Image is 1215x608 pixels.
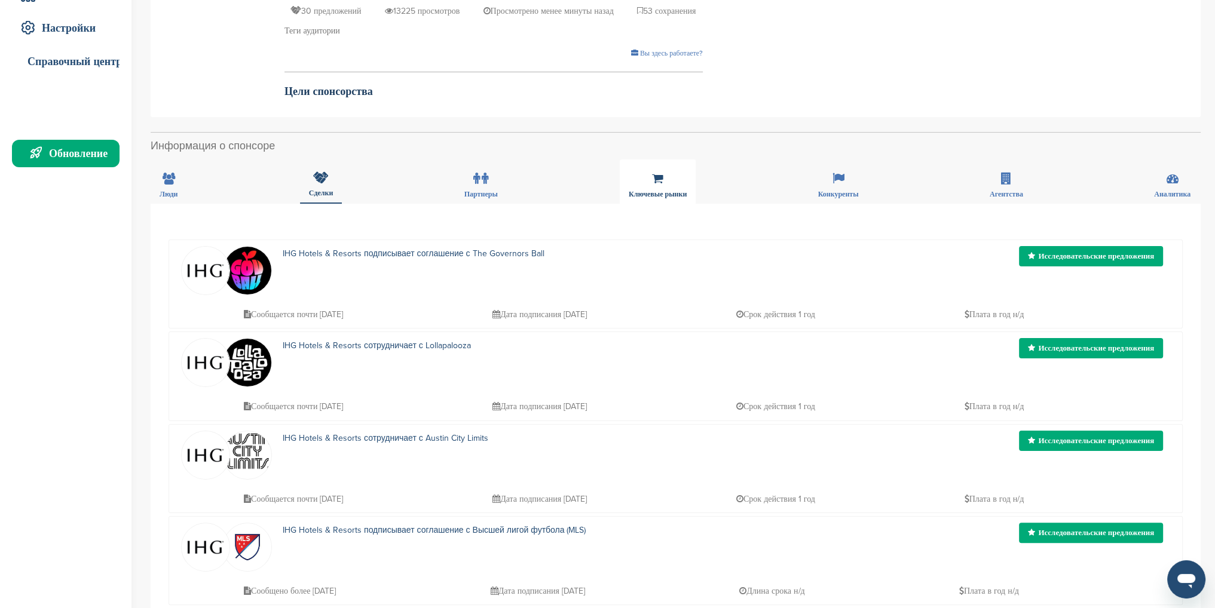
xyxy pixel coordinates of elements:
a: Вы здесь работаете? [631,49,703,57]
font: Сообщается почти [DATE] [251,494,343,504]
font: Сообщается почти [DATE] [251,309,343,320]
font: Сделки [309,189,333,197]
img: Логотип MLS [224,523,271,571]
a: Обновление [12,140,120,167]
font: Исследовательские предложения [1038,528,1154,538]
font: Исследовательские предложения [1038,251,1154,261]
font: Плата в год н/д [969,494,1024,504]
a: Исследовательские предложения [1019,431,1163,451]
font: Плата в год н/д [964,586,1019,596]
a: Справочный центр [12,48,120,75]
font: Конкуренты [818,190,859,198]
a: IHG Hotels & Resorts подписывает соглашение с Высшей лигой футбола (MLS) [283,525,586,535]
img: Z jmye 400x400 [182,431,229,479]
font: Партнеры [464,190,498,198]
font: Длина срока н/д [746,586,804,596]
img: Z jmye 400x400 [182,523,229,571]
a: IHG Hotels & Resorts сотрудничает с Lollapalooza [283,340,471,351]
font: Срок действия 1 год [743,309,815,320]
a: IHG Hotels & Resorts подписывает соглашение с The Governors Ball [283,248,544,259]
font: Срок действия 1 год [743,494,815,504]
img: Z jmye 400x400 [182,339,229,386]
font: Дата подписания [DATE] [498,586,585,596]
font: Обновление [49,147,108,160]
img: Z jmye 400x400 [182,247,229,294]
a: Исследовательские предложения [1019,338,1163,358]
font: Теги аудитории [284,26,340,36]
font: 13225 просмотров [393,6,460,16]
a: IHG Hotels & Resorts сотрудничает с Austin City Limits [283,433,488,443]
font: Сообщается почти [DATE] [251,401,343,412]
font: Просмотрено менее минуты назад [491,6,614,16]
font: Ключевые рынки [629,190,687,198]
font: Исследовательские предложения [1038,343,1154,353]
font: Люди [160,190,177,198]
font: Дата подписания [DATE] [500,309,587,320]
iframe: Кнопка запуска окна обмена сообщениями [1167,560,1205,598]
img: Логотип Лоллапалузы [224,339,271,386]
font: 30 предложений [301,6,361,16]
font: Сообщено более [DATE] [251,586,336,596]
font: Аналитика [1154,190,1190,198]
font: Справочный центр [27,55,122,68]
font: Дата подписания [DATE] [500,401,587,412]
font: Дата подписания [DATE] [500,494,587,504]
font: Исследовательские предложения [1038,436,1154,446]
a: Настройки [12,14,120,42]
font: Цели спонсорства [284,85,373,98]
font: Настройки [42,22,96,35]
font: Информация о спонсоре [151,139,275,152]
font: Плата в год н/д [969,309,1024,320]
font: 53 сохранения [643,6,696,16]
img: Логотип границ города Остин.svg [224,432,271,469]
font: Срок действия 1 год [743,401,815,412]
img: Логотип правительственного мяча [224,247,271,294]
font: Плата в год н/д [969,401,1024,412]
a: Исследовательские предложения [1019,523,1163,543]
font: Вы здесь работаете? [640,49,703,57]
a: Исследовательские предложения [1019,246,1163,266]
font: Агентства [990,190,1023,198]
